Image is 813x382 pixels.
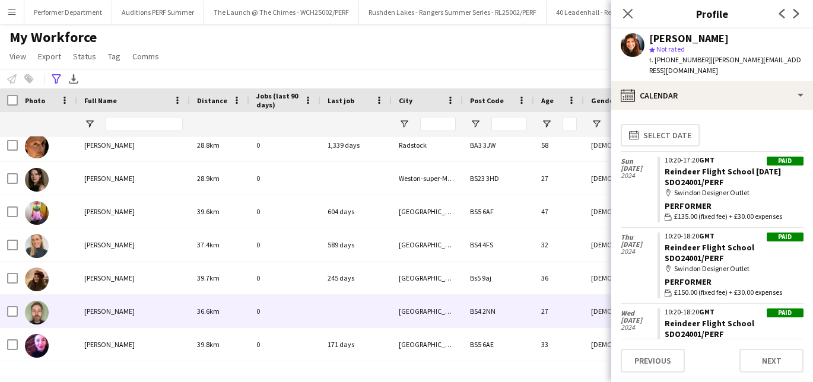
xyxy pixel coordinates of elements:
[108,51,120,62] span: Tag
[591,119,602,129] button: Open Filter Menu
[621,317,658,324] span: [DATE]
[84,207,135,216] span: [PERSON_NAME]
[84,141,135,149] span: [PERSON_NAME]
[197,273,220,282] span: 39.7km
[5,49,31,64] a: View
[392,162,463,195] div: Weston-super-Mare
[68,49,101,64] a: Status
[611,81,813,110] div: Calendar
[649,33,729,44] div: [PERSON_NAME]
[328,96,354,105] span: Last job
[621,124,700,147] button: Select date
[320,262,392,294] div: 245 days
[470,96,504,105] span: Post Code
[249,195,320,228] div: 0
[84,96,117,105] span: Full Name
[249,228,320,261] div: 0
[392,295,463,327] div: [GEOGRAPHIC_DATA]
[611,6,813,21] h3: Profile
[767,157,804,165] div: Paid
[84,240,135,249] span: [PERSON_NAME]
[463,195,534,228] div: BS5 6AF
[665,157,804,164] div: 10:20-17:20
[420,117,456,131] input: City Filter Input
[767,233,804,241] div: Paid
[33,49,66,64] a: Export
[541,96,554,105] span: Age
[534,295,584,327] div: 27
[563,117,577,131] input: Age Filter Input
[84,307,135,316] span: [PERSON_NAME]
[463,129,534,161] div: BA3 3JW
[197,240,220,249] span: 37.4km
[534,195,584,228] div: 47
[463,328,534,361] div: BS5 6AE
[320,129,392,161] div: 1,339 days
[665,242,754,263] a: Reindeer Flight School SDO24001/PERF
[463,162,534,195] div: BS23 3HD
[621,172,658,179] span: 2024
[66,72,81,86] app-action-btn: Export XLSX
[584,162,643,195] div: [DEMOGRAPHIC_DATA]
[547,1,732,24] button: 40 Leadenhall - Remembrance Band - 40LH25002/PERF
[621,310,658,317] span: Wed
[359,1,547,24] button: Rushden Lakes - Rangers Summer Series - RL25002/PERF
[491,117,527,131] input: Post Code Filter Input
[320,195,392,228] div: 604 days
[84,119,95,129] button: Open Filter Menu
[649,55,711,64] span: t. [PHONE_NUMBER]
[73,51,96,62] span: Status
[249,295,320,327] div: 0
[320,228,392,261] div: 589 days
[249,328,320,361] div: 0
[84,340,135,349] span: [PERSON_NAME]
[197,96,227,105] span: Distance
[621,241,658,248] span: [DATE]
[665,276,804,287] div: Performer
[392,262,463,294] div: [GEOGRAPHIC_DATA]
[621,165,658,172] span: [DATE]
[25,135,49,158] img: Mark Bishop
[392,228,463,261] div: [GEOGRAPHIC_DATA]
[204,1,359,24] button: The Launch @ The Chimes - WCH25002/PERF
[106,117,183,131] input: Full Name Filter Input
[699,155,714,164] span: GMT
[197,307,220,316] span: 36.6km
[621,324,658,331] span: 2024
[392,328,463,361] div: [GEOGRAPHIC_DATA]
[392,195,463,228] div: [GEOGRAPHIC_DATA]
[25,334,49,358] img: Tanya Wolf
[103,49,125,64] a: Tag
[320,328,392,361] div: 171 days
[534,129,584,161] div: 58
[197,340,220,349] span: 39.8km
[534,228,584,261] div: 32
[84,273,135,282] span: [PERSON_NAME]
[25,234,49,258] img: Olivia Benton
[665,308,804,316] div: 10:20-18:20
[256,91,299,109] span: Jobs (last 90 days)
[25,301,49,324] img: Stan Elliott
[463,228,534,261] div: BS4 4FS
[699,307,714,316] span: GMT
[674,211,782,222] span: £135.00 (fixed fee) + £30.00 expenses
[25,201,49,225] img: Michelle Roche
[399,96,412,105] span: City
[463,295,534,327] div: BS4 2NN
[128,49,164,64] a: Comms
[541,119,552,129] button: Open Filter Menu
[739,349,804,373] button: Next
[197,141,220,149] span: 28.8km
[9,28,97,46] span: My Workforce
[392,129,463,161] div: Radstock
[470,119,481,129] button: Open Filter Menu
[38,51,61,62] span: Export
[699,231,714,240] span: GMT
[49,72,63,86] app-action-btn: Advanced filters
[665,187,804,198] div: Swindon Designer Outlet
[665,166,781,187] a: Reindeer Flight School [DATE] SDO24001/PERF
[591,96,617,105] span: Gender
[674,287,782,298] span: £150.00 (fixed fee) + £30.00 expenses
[249,129,320,161] div: 0
[665,318,754,339] a: Reindeer Flight School SDO24001/PERF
